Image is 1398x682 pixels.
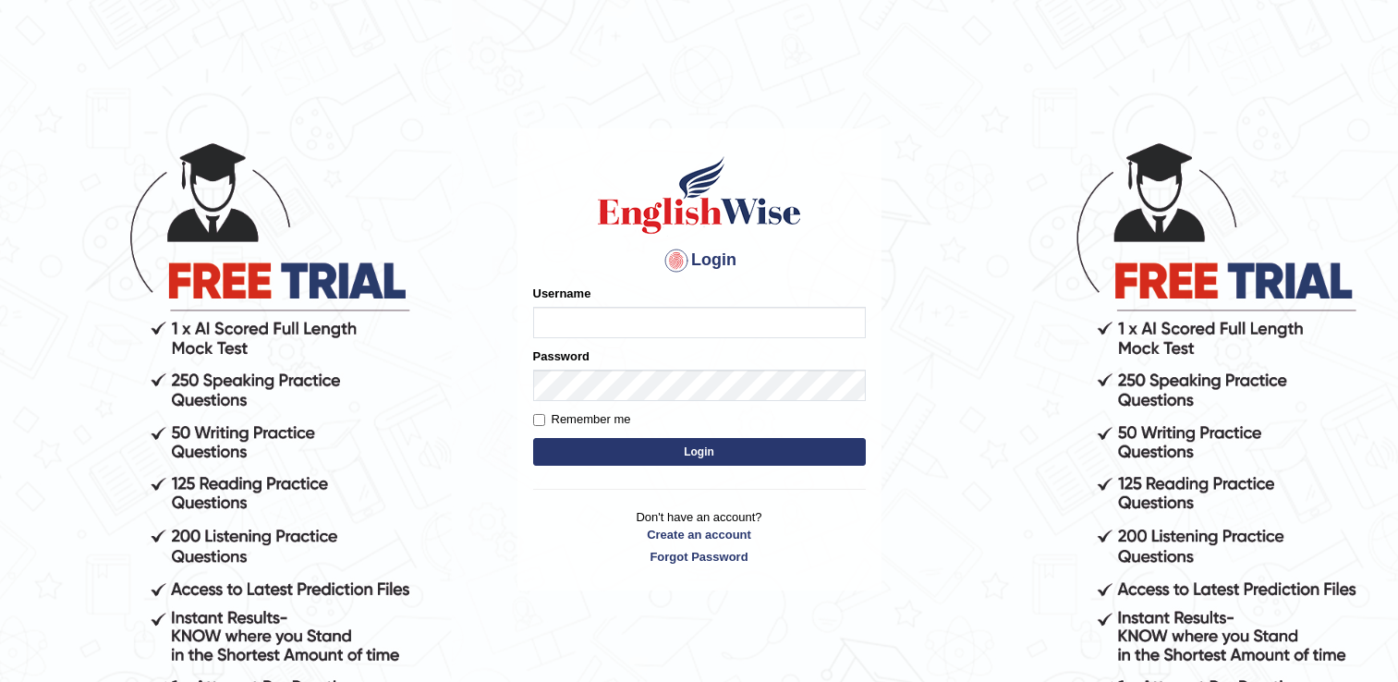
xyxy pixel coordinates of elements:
button: Login [533,438,866,466]
label: Password [533,347,590,365]
label: Remember me [533,410,631,429]
img: Logo of English Wise sign in for intelligent practice with AI [594,153,805,237]
p: Don't have an account? [533,508,866,566]
label: Username [533,285,591,302]
h4: Login [533,246,866,275]
input: Remember me [533,414,545,426]
a: Create an account [533,526,866,543]
a: Forgot Password [533,548,866,566]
